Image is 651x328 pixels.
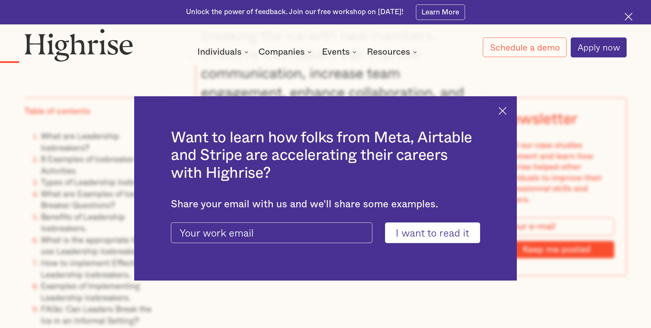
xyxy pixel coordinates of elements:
div: Events [322,48,359,56]
img: Cross icon [625,13,632,21]
a: Schedule a demo [483,37,566,57]
div: Events [322,48,350,56]
input: Your work email [171,222,372,243]
img: Highrise logo [24,29,133,62]
form: current-ascender-blog-article-modal-form [171,222,480,243]
input: I want to read it [385,222,480,243]
div: Companies [258,48,305,56]
div: Resources [367,48,410,56]
a: Apply now [571,37,627,57]
img: Cross icon [499,107,507,115]
div: Resources [367,48,419,56]
div: Share your email with us and we'll share some examples. [171,198,480,210]
div: Companies [258,48,314,56]
a: Learn More [416,4,465,20]
div: Individuals [197,48,251,56]
div: Unlock the power of feedback. Join our free workshop on [DATE]! [186,7,404,17]
h2: Want to learn how folks from Meta, Airtable and Stripe are accelerating their careers with Highrise? [171,129,480,182]
div: Individuals [197,48,242,56]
